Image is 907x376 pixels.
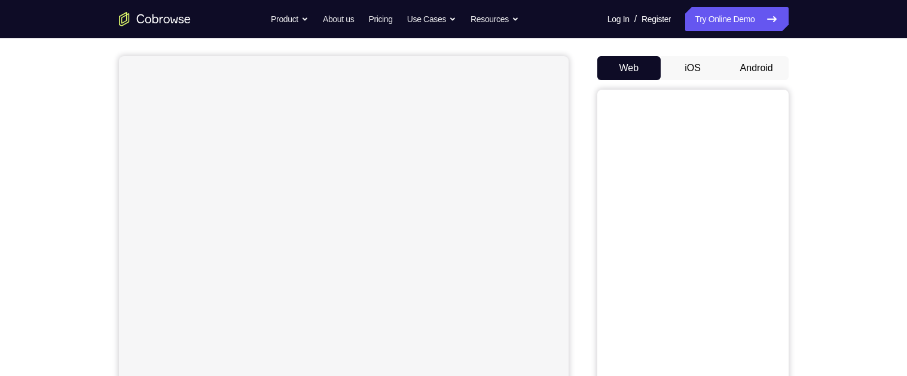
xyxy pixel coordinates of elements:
[642,7,671,31] a: Register
[725,56,789,80] button: Android
[634,12,637,26] span: /
[607,7,630,31] a: Log In
[407,7,456,31] button: Use Cases
[685,7,788,31] a: Try Online Demo
[368,7,392,31] a: Pricing
[471,7,519,31] button: Resources
[271,7,309,31] button: Product
[661,56,725,80] button: iOS
[119,12,191,26] a: Go to the home page
[597,56,661,80] button: Web
[323,7,354,31] a: About us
